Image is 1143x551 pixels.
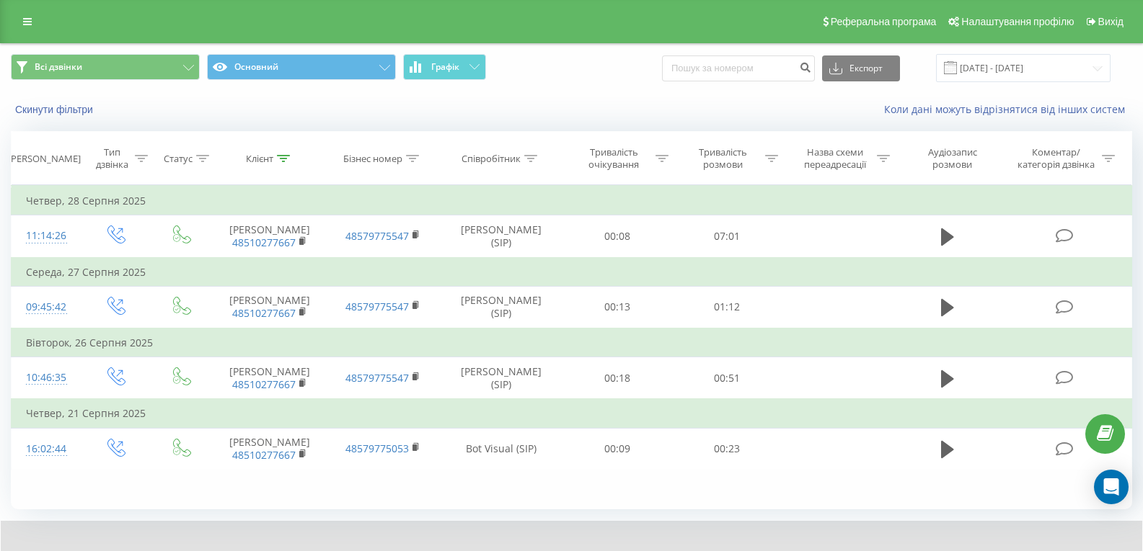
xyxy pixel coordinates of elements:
a: 48579775547 [345,229,409,243]
span: Реферальна програма [831,16,937,27]
td: [PERSON_NAME] (SIP) [440,357,562,400]
span: Графік [431,62,459,72]
td: [PERSON_NAME] [213,215,327,258]
td: 00:51 [672,357,782,400]
a: 48510277667 [232,236,296,249]
td: Bot Visual (SIP) [440,428,562,470]
span: Вихід [1098,16,1124,27]
div: Тип дзвінка [94,146,131,171]
div: 09:45:42 [26,293,67,321]
div: Коментар/категорія дзвінка [1014,146,1098,171]
td: 00:18 [562,357,672,400]
td: 00:13 [562,286,672,328]
span: Всі дзвінки [35,61,82,73]
button: Скинути фільтри [11,103,100,116]
td: 07:01 [672,215,782,258]
a: 48579775053 [345,442,409,455]
div: Бізнес номер [343,153,402,165]
div: [PERSON_NAME] [8,153,81,165]
div: Клієнт [246,153,273,165]
td: Четвер, 28 Серпня 2025 [12,187,1132,215]
div: 10:46:35 [26,364,67,392]
td: 01:12 [672,286,782,328]
button: Графік [403,54,486,80]
a: 48510277667 [232,306,296,320]
div: Співробітник [462,153,521,165]
button: Експорт [822,55,900,81]
div: 16:02:44 [26,435,67,463]
td: Вівторок, 26 Серпня 2025 [12,328,1132,357]
td: 00:23 [672,428,782,470]
td: [PERSON_NAME] (SIP) [440,215,562,258]
span: Налаштування профілю [961,16,1074,27]
a: Коли дані можуть відрізнятися вiд інших систем [884,102,1132,116]
td: 00:08 [562,215,672,258]
div: Open Intercom Messenger [1094,470,1129,504]
a: 48510277667 [232,377,296,391]
div: Статус [164,153,193,165]
button: Основний [207,54,396,80]
input: Пошук за номером [662,55,815,81]
td: 00:09 [562,428,672,470]
td: Четвер, 21 Серпня 2025 [12,399,1132,428]
div: Тривалість розмови [685,146,762,171]
div: Тривалість очікування [575,146,652,171]
td: [PERSON_NAME] [213,357,327,400]
td: [PERSON_NAME] [213,428,327,470]
div: 11:14:26 [26,222,67,250]
div: Аудіозапис розмови [908,146,997,171]
a: 48510277667 [232,448,296,462]
td: [PERSON_NAME] [213,286,327,328]
a: 48579775547 [345,371,409,385]
div: Назва схеми переадресації [796,146,873,171]
td: [PERSON_NAME] (SIP) [440,286,562,328]
button: Всі дзвінки [11,54,200,80]
a: 48579775547 [345,300,409,313]
td: Середа, 27 Серпня 2025 [12,258,1132,287]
